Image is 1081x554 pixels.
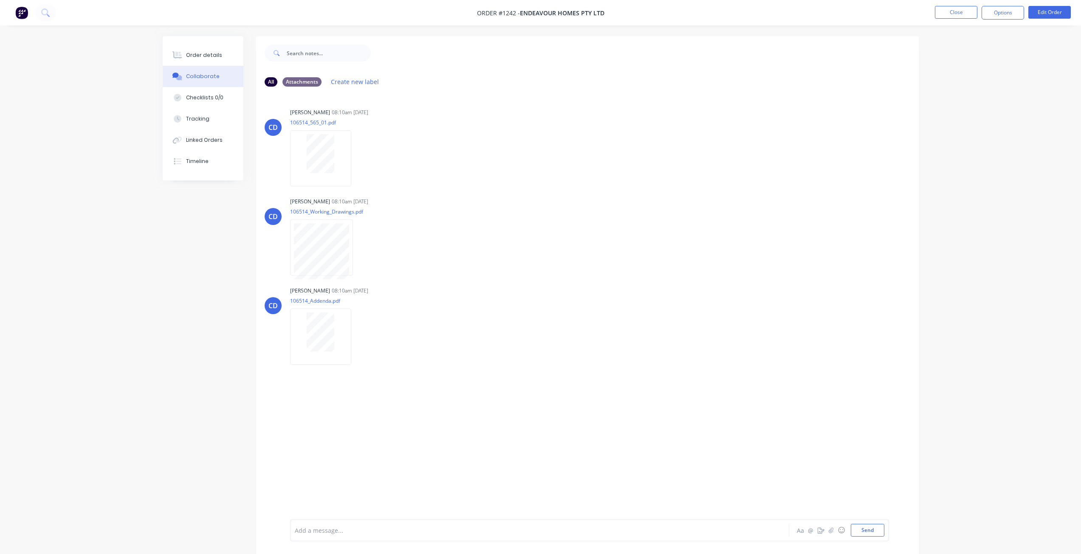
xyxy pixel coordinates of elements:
[836,525,847,535] button: ☺
[796,525,806,535] button: Aa
[332,287,368,295] div: 08:10am [DATE]
[935,6,977,19] button: Close
[851,524,884,537] button: Send
[186,115,209,123] div: Tracking
[163,151,243,172] button: Timeline
[477,9,520,17] span: Order #1242 -
[186,51,222,59] div: Order details
[186,73,220,80] div: Collaborate
[163,45,243,66] button: Order details
[186,157,209,165] div: Timeline
[332,198,368,205] div: 08:10am [DATE]
[327,76,384,87] button: Create new label
[265,77,277,87] div: All
[163,108,243,129] button: Tracking
[15,6,28,19] img: Factory
[290,208,363,215] p: 106514_Working_Drawings.pdf
[332,109,368,116] div: 08:10am [DATE]
[163,87,243,108] button: Checklists 0/0
[268,122,278,132] div: CD
[290,297,360,304] p: 106514_Addenda.pdf
[290,198,330,205] div: [PERSON_NAME]
[163,129,243,151] button: Linked Orders
[982,6,1024,20] button: Options
[282,77,322,87] div: Attachments
[290,119,360,126] p: 106514_565_01.pdf
[290,109,330,116] div: [PERSON_NAME]
[287,45,371,62] input: Search notes...
[806,525,816,535] button: @
[186,94,223,101] div: Checklists 0/0
[1028,6,1071,19] button: Edit Order
[163,66,243,87] button: Collaborate
[186,136,223,144] div: Linked Orders
[268,301,278,311] div: CD
[290,287,330,295] div: [PERSON_NAME]
[268,211,278,222] div: CD
[520,9,604,17] span: Endeavour Homes PTY LTd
